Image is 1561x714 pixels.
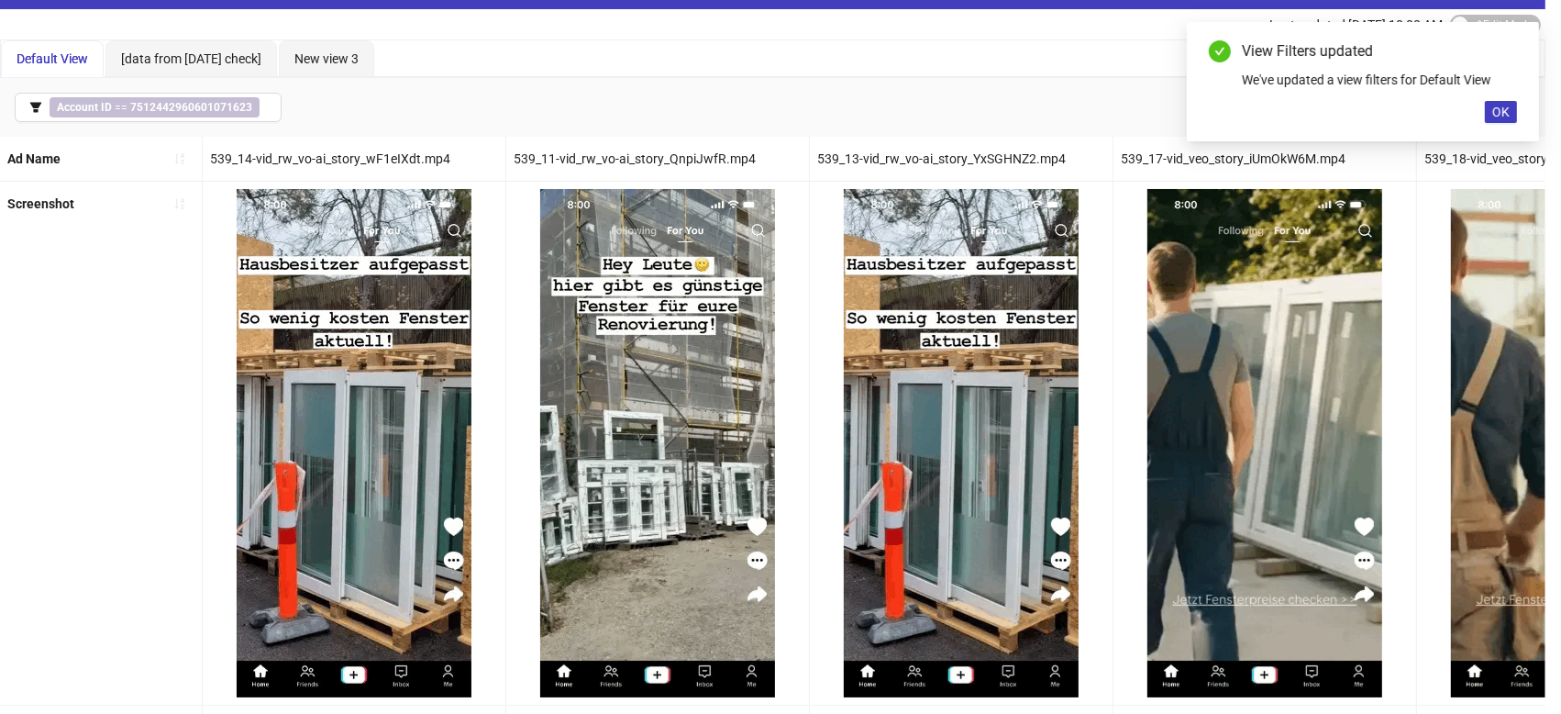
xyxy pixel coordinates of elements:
button: OK [1485,101,1517,123]
div: View Filters updated [1242,40,1517,62]
span: OK [1492,105,1510,119]
a: Close [1497,40,1517,61]
div: We've updated a view filters for Default View [1242,70,1517,90]
span: check-circle [1209,40,1231,62]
